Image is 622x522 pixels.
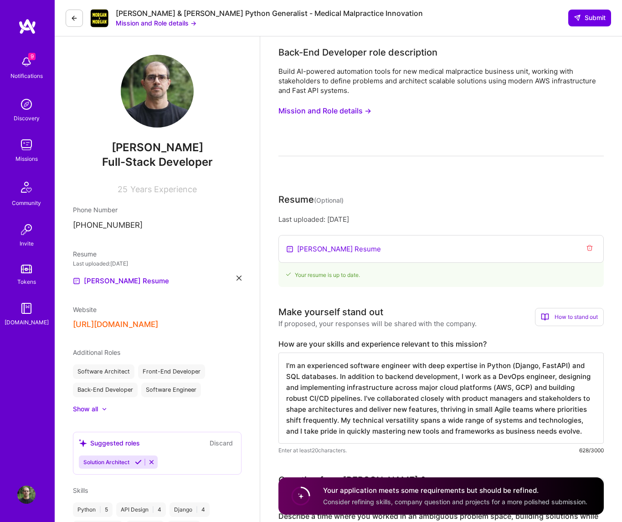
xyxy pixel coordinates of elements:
[73,348,120,356] span: Additional Roles
[138,364,205,379] div: Front-End Developer
[18,18,36,35] img: logo
[15,154,38,164] div: Missions
[568,10,611,26] button: Submit
[10,71,43,81] div: Notifications
[73,486,88,494] span: Skills
[286,246,293,253] img: Resume
[102,155,213,169] span: Full-Stack Developer
[196,506,198,513] span: |
[28,53,36,60] span: 9
[17,136,36,154] img: teamwork
[236,276,242,281] i: icon Close
[278,193,344,207] div: Resume
[73,277,80,285] img: Resume
[116,9,423,18] div: [PERSON_NAME] & [PERSON_NAME] Python Generalist - Medical Malpractice Innovation
[17,299,36,317] img: guide book
[148,459,155,466] i: Reject
[278,353,604,444] textarea: I’m an experienced software engineer with deep expertise in Python (Django, FastAPI) and SQL data...
[21,265,32,273] img: tokens
[278,46,437,59] div: Back-End Developer role description
[278,259,604,287] div: Your resume is up to date.
[118,184,128,194] span: 25
[73,364,134,379] div: Software Architect
[17,53,36,71] img: bell
[73,306,97,313] span: Website
[73,404,98,414] div: Show all
[323,498,587,506] span: Consider refining skills, company question and projects for a more polished submission.
[278,67,604,95] div: Build AI-powered automation tools for new medical malpractice business unit, working with stakeho...
[73,250,97,258] span: Resume
[17,277,36,287] div: Tokens
[152,506,154,513] span: |
[15,486,38,504] a: User Avatar
[278,339,604,349] label: How are your skills and experience relevant to this mission?
[17,220,36,239] img: Invite
[73,220,242,231] p: [PHONE_NUMBER]
[568,10,611,26] div: null
[20,239,34,248] div: Invite
[116,18,196,28] button: Mission and Role details →
[579,445,604,455] div: 628/3000
[90,9,108,27] img: Company Logo
[278,319,477,328] div: If proposed, your responses will be shared with the company.
[135,459,142,466] i: Accept
[73,276,169,287] a: [PERSON_NAME] Resume
[541,313,549,321] i: icon BookOpen
[314,196,344,204] span: (Optional)
[17,486,36,504] img: User Avatar
[73,206,118,214] span: Phone Number
[79,439,87,447] i: icon SuggestedTeams
[73,259,242,268] div: Last uploaded: [DATE]
[71,15,78,22] i: icon LeftArrowDark
[141,383,201,397] div: Software Engineer
[116,502,166,517] div: API Design 4
[574,13,606,22] span: Submit
[170,502,210,517] div: Django 4
[278,473,489,501] div: Question from [PERSON_NAME] & [PERSON_NAME]
[99,506,101,513] span: |
[73,502,113,517] div: Python 5
[83,459,129,466] span: Solution Architect
[278,305,383,319] div: Make yourself stand out
[323,486,587,495] h4: Your application meets some requirements but should be refined.
[130,184,197,194] span: Years Experience
[278,445,347,455] span: Enter at least 20 characters.
[73,141,242,154] span: [PERSON_NAME]
[278,102,371,119] button: Mission and Role details →
[73,320,158,329] button: [URL][DOMAIN_NAME]
[17,95,36,113] img: discovery
[207,438,236,448] button: Discard
[14,113,40,123] div: Discovery
[5,317,49,327] div: [DOMAIN_NAME]
[583,244,596,254] button: Remove resume
[121,55,194,128] img: User Avatar
[73,383,138,397] div: Back-End Developer
[12,198,41,208] div: Community
[15,176,37,198] img: Community
[297,244,381,254] a: [PERSON_NAME] Resume
[535,308,604,326] div: How to stand out
[278,215,604,224] div: Last uploaded: [DATE]
[574,14,581,21] i: icon SendLight
[79,438,140,448] div: Suggested roles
